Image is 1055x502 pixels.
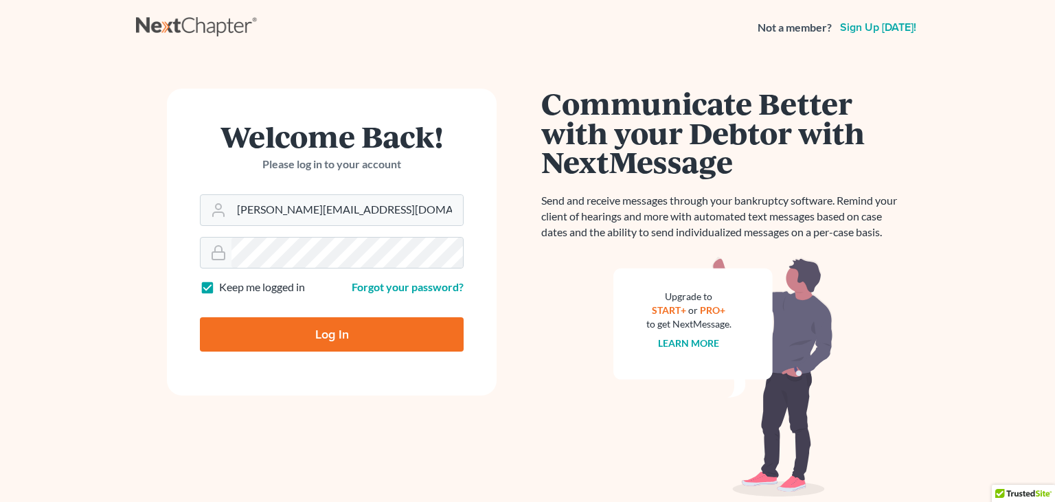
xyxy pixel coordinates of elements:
strong: Not a member? [758,20,832,36]
input: Log In [200,317,464,352]
h1: Communicate Better with your Debtor with NextMessage [541,89,905,176]
p: Send and receive messages through your bankruptcy software. Remind your client of hearings and mo... [541,193,905,240]
label: Keep me logged in [219,279,305,295]
h1: Welcome Back! [200,122,464,151]
a: Sign up [DATE]! [837,22,919,33]
div: to get NextMessage. [646,317,731,331]
input: Email Address [231,195,463,225]
a: Forgot your password? [352,280,464,293]
a: PRO+ [701,304,726,316]
a: Learn more [659,337,720,349]
a: START+ [653,304,687,316]
img: nextmessage_bg-59042aed3d76b12b5cd301f8e5b87938c9018125f34e5fa2b7a6b67550977c72.svg [613,257,833,497]
div: Upgrade to [646,290,731,304]
span: or [689,304,699,316]
p: Please log in to your account [200,157,464,172]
